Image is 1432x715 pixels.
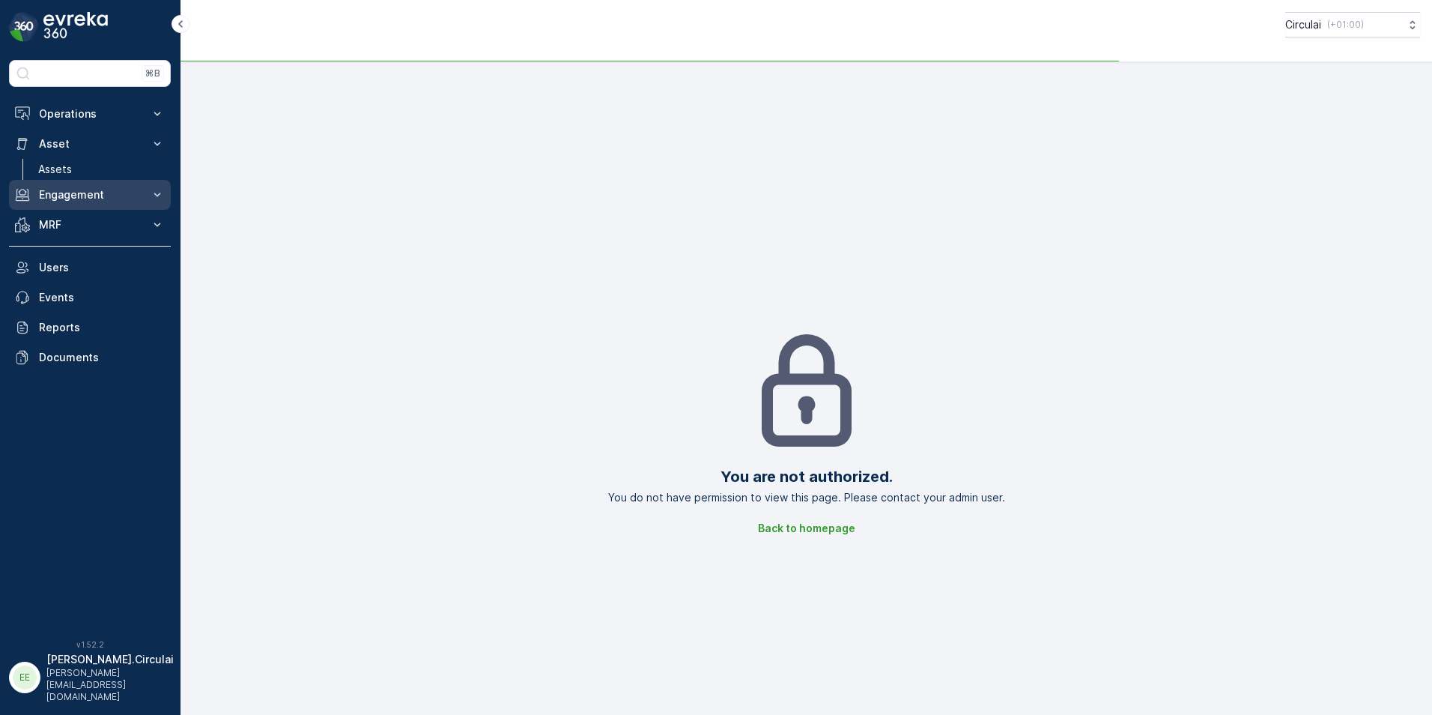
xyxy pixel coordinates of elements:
[13,666,37,690] div: EE
[1285,12,1420,37] button: Circulai(+01:00)
[32,159,171,180] a: Assets
[39,350,165,365] p: Documents
[38,162,72,177] p: Assets
[9,313,171,343] a: Reports
[720,465,893,488] h2: You are not authorized.
[39,187,141,202] p: Engagement
[758,521,855,536] p: Back to homepage
[39,217,141,232] p: MRF
[1327,19,1364,31] p: ( +01:00 )
[9,343,171,372] a: Documents
[39,136,141,151] p: Asset
[9,283,171,313] a: Events
[9,652,171,703] button: EE[PERSON_NAME].Circulai[PERSON_NAME][EMAIL_ADDRESS][DOMAIN_NAME]
[1285,17,1321,32] p: Circulai
[9,12,39,42] img: logo
[749,516,864,540] button: Back to homepage
[9,99,171,129] button: Operations
[9,210,171,240] button: MRF
[46,667,174,703] p: [PERSON_NAME][EMAIL_ADDRESS][DOMAIN_NAME]
[9,129,171,159] button: Asset
[39,290,165,305] p: Events
[39,320,165,335] p: Reports
[608,490,1005,505] p: You do not have permission to view this page. Please contact your admin user.
[39,106,141,121] p: Operations
[9,640,171,649] span: v 1.52.2
[46,652,174,667] p: [PERSON_NAME].Circulai
[9,180,171,210] button: Engagement
[39,260,165,275] p: Users
[43,12,108,42] img: logo_dark-DEwI_e13.png
[145,67,160,79] p: ⌘B
[9,253,171,283] a: Users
